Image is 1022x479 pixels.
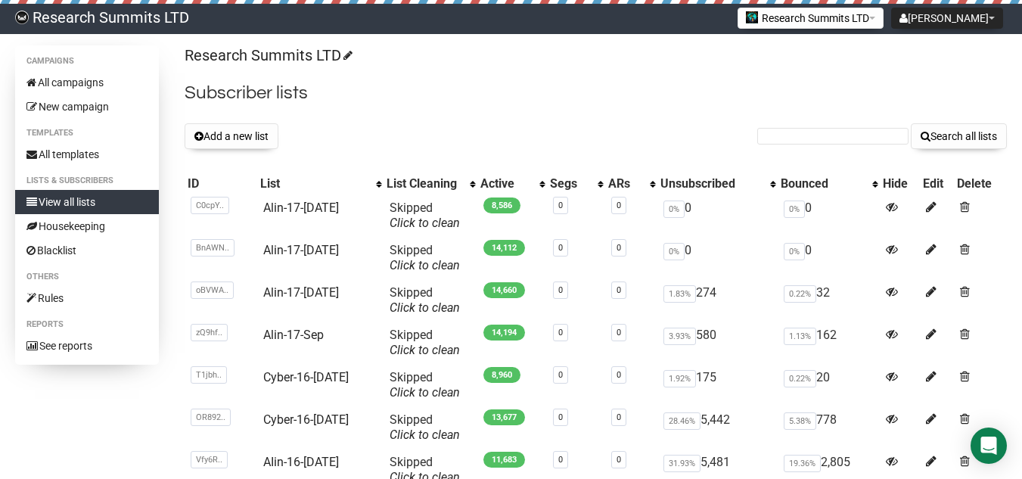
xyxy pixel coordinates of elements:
[660,176,763,191] div: Unsubscribed
[390,300,460,315] a: Click to clean
[784,201,805,218] span: 0%
[191,197,229,214] span: C0cpY..
[263,455,339,469] a: AIin-16-[DATE]
[263,243,339,257] a: Alin-17-[DATE]
[784,243,805,260] span: 0%
[257,173,384,194] th: List: No sort applied, activate to apply an ascending sort
[191,366,227,384] span: T1jbh..
[778,364,880,406] td: 20
[15,70,159,95] a: All campaigns
[778,173,880,194] th: Bounced: No sort applied, activate to apply an ascending sort
[483,367,520,383] span: 8,960
[188,176,254,191] div: ID
[15,286,159,310] a: Rules
[477,173,547,194] th: Active: No sort applied, activate to apply an ascending sort
[15,238,159,263] a: Blacklist
[778,194,880,237] td: 0
[617,455,621,465] a: 0
[390,385,460,400] a: Click to clean
[483,240,525,256] span: 14,112
[778,406,880,449] td: 778
[15,124,159,142] li: Templates
[954,173,1007,194] th: Delete: No sort applied, sorting is disabled
[263,370,349,384] a: Cyber-16-[DATE]
[15,268,159,286] li: Others
[558,243,563,253] a: 0
[15,334,159,358] a: See reports
[15,142,159,166] a: All templates
[390,428,460,442] a: Click to clean
[738,8,884,29] button: Research Summits LTD
[971,428,1007,464] div: Open Intercom Messenger
[15,190,159,214] a: View all lists
[15,172,159,190] li: Lists & subscribers
[657,194,778,237] td: 0
[608,176,642,191] div: ARs
[483,325,525,341] span: 14,194
[778,237,880,279] td: 0
[663,243,685,260] span: 0%
[617,328,621,337] a: 0
[617,412,621,422] a: 0
[558,285,563,295] a: 0
[483,198,520,213] span: 8,586
[483,452,525,468] span: 11,683
[558,201,563,210] a: 0
[547,173,606,194] th: Segs: No sort applied, activate to apply an ascending sort
[920,173,954,194] th: Edit: No sort applied, sorting is disabled
[15,52,159,70] li: Campaigns
[617,201,621,210] a: 0
[191,281,234,299] span: oBVWA..
[746,11,758,23] img: 2.jpg
[891,8,1003,29] button: [PERSON_NAME]
[390,328,460,357] span: Skipped
[657,322,778,364] td: 580
[558,455,563,465] a: 0
[558,370,563,380] a: 0
[263,328,324,342] a: Alin-17-Sep
[605,173,657,194] th: ARs: No sort applied, activate to apply an ascending sort
[657,364,778,406] td: 175
[390,258,460,272] a: Click to clean
[390,285,460,315] span: Skipped
[911,123,1007,149] button: Search all lists
[390,370,460,400] span: Skipped
[617,285,621,295] a: 0
[617,370,621,380] a: 0
[185,46,350,64] a: Research Summits LTD
[480,176,532,191] div: Active
[15,11,29,24] img: bccbfd5974049ef095ce3c15df0eef5a
[185,79,1007,107] h2: Subscriber lists
[483,282,525,298] span: 14,660
[191,451,228,468] span: Vfy6R..
[15,316,159,334] li: Reports
[390,243,460,272] span: Skipped
[957,176,1004,191] div: Delete
[778,279,880,322] td: 32
[558,328,563,337] a: 0
[784,455,821,472] span: 19.36%
[15,214,159,238] a: Housekeeping
[784,285,816,303] span: 0.22%
[558,412,563,422] a: 0
[781,176,865,191] div: Bounced
[263,412,349,427] a: Cyber-16-[DATE]
[15,95,159,119] a: New campaign
[390,343,460,357] a: Click to clean
[191,239,235,257] span: BnAWN..
[617,243,621,253] a: 0
[657,279,778,322] td: 274
[657,173,778,194] th: Unsubscribed: No sort applied, activate to apply an ascending sort
[883,176,917,191] div: Hide
[663,201,685,218] span: 0%
[390,201,460,230] span: Skipped
[663,285,696,303] span: 1.83%
[657,406,778,449] td: 5,442
[260,176,368,191] div: List
[390,216,460,230] a: Click to clean
[663,328,696,345] span: 3.93%
[387,176,462,191] div: List Cleaning
[663,455,700,472] span: 31.93%
[263,285,339,300] a: Alin-17-[DATE]
[390,412,460,442] span: Skipped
